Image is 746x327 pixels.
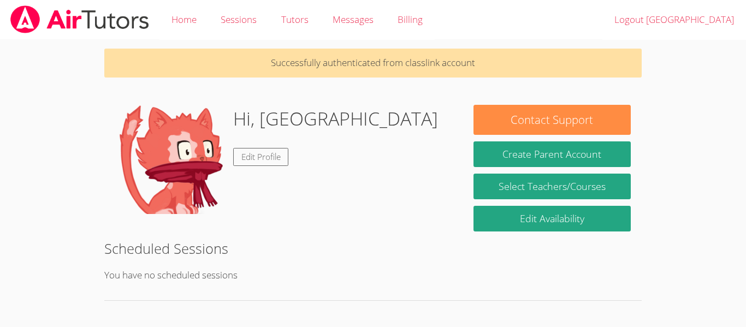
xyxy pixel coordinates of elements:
[115,105,224,214] img: default.png
[233,148,289,166] a: Edit Profile
[104,49,642,78] p: Successfully authenticated from classlink account
[104,238,642,259] h2: Scheduled Sessions
[104,267,642,283] p: You have no scheduled sessions
[473,206,631,231] a: Edit Availability
[473,141,631,167] button: Create Parent Account
[473,174,631,199] a: Select Teachers/Courses
[233,105,438,133] h1: Hi, [GEOGRAPHIC_DATA]
[333,13,374,26] span: Messages
[473,105,631,135] button: Contact Support
[9,5,150,33] img: airtutors_banner-c4298cdbf04f3fff15de1276eac7730deb9818008684d7c2e4769d2f7ddbe033.png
